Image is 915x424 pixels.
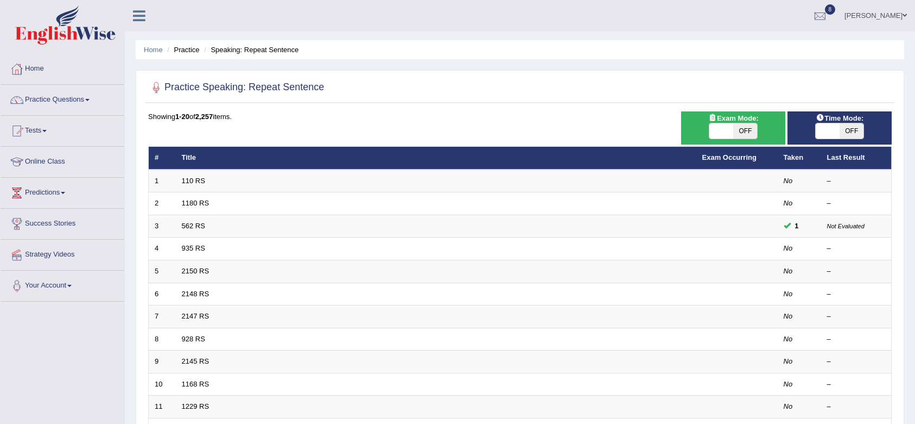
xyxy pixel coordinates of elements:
b: 2,257 [195,113,213,121]
b: 1-20 [175,113,189,121]
span: You can still take this question [791,220,803,232]
a: 2148 RS [182,290,209,298]
span: 8 [825,4,836,15]
em: No [784,290,793,298]
div: – [827,266,886,277]
td: 6 [149,283,176,305]
div: – [827,334,886,345]
a: Predictions [1,178,124,205]
a: 1229 RS [182,402,209,410]
td: 7 [149,305,176,328]
a: 2150 RS [182,267,209,275]
th: Last Result [821,147,892,170]
div: – [827,176,886,186]
td: 4 [149,238,176,260]
a: Home [1,54,124,81]
em: No [784,312,793,320]
span: OFF [840,123,863,139]
td: 8 [149,328,176,351]
td: 1 [149,170,176,192]
th: Title [176,147,696,170]
a: Strategy Videos [1,240,124,267]
div: – [827,311,886,322]
em: No [784,177,793,185]
div: – [827,198,886,209]
div: Showing of items. [148,111,892,122]
td: 5 [149,260,176,283]
span: OFF [733,123,757,139]
span: Time Mode: [811,113,868,124]
td: 3 [149,215,176,238]
a: 562 RS [182,222,205,230]
em: No [784,267,793,275]
a: 935 RS [182,244,205,252]
div: – [827,402,886,412]
a: 110 RS [182,177,205,185]
em: No [784,335,793,343]
li: Speaking: Repeat Sentence [201,45,298,55]
td: 9 [149,351,176,373]
a: 928 RS [182,335,205,343]
td: 2 [149,192,176,215]
small: Not Evaluated [827,223,865,229]
td: 11 [149,396,176,419]
td: 10 [149,373,176,396]
th: # [149,147,176,170]
a: Home [144,46,163,54]
a: Success Stories [1,209,124,236]
div: – [827,289,886,300]
a: 2145 RS [182,357,209,365]
em: No [784,402,793,410]
div: – [827,357,886,367]
div: Show exams occurring in exams [681,111,785,145]
div: – [827,244,886,254]
li: Practice [164,45,199,55]
div: – [827,379,886,390]
span: Exam Mode: [704,113,762,124]
a: 2147 RS [182,312,209,320]
a: Tests [1,116,124,143]
a: 1180 RS [182,199,209,207]
em: No [784,357,793,365]
em: No [784,199,793,207]
a: Exam Occurring [702,153,757,161]
a: 1168 RS [182,380,209,388]
a: Practice Questions [1,85,124,112]
em: No [784,244,793,252]
em: No [784,380,793,388]
h2: Practice Speaking: Repeat Sentence [148,79,324,96]
a: Your Account [1,271,124,298]
a: Online Class [1,147,124,174]
th: Taken [778,147,821,170]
